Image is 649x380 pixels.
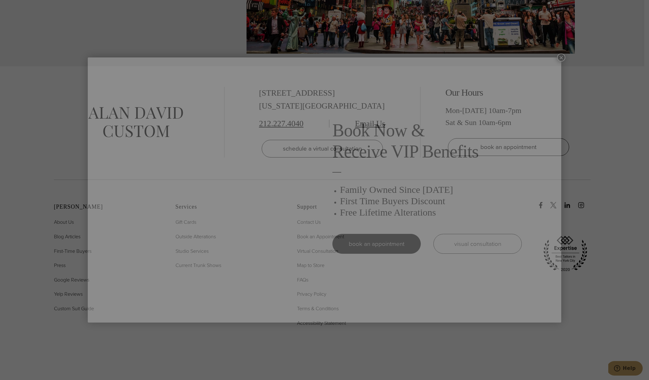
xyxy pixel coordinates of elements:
[340,195,522,207] h3: First Time Buyers Discount
[557,53,565,62] button: Close
[332,120,522,162] h2: Book Now & Receive VIP Benefits
[332,234,421,254] a: book an appointment
[340,207,522,218] h3: Free Lifetime Alterations
[433,234,522,254] a: visual consultation
[15,4,27,10] span: Help
[340,184,522,195] h3: Family Owned Since [DATE]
